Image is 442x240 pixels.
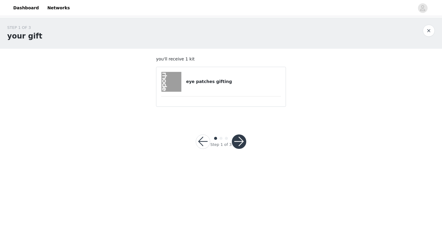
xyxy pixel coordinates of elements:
[7,31,42,42] h1: your gift
[7,25,42,31] div: STEP 1 OF 3
[161,72,181,92] img: eye patches gifting
[420,3,425,13] div: avatar
[10,1,42,15] a: Dashboard
[156,56,286,62] p: you'll receive 1 kit
[44,1,73,15] a: Networks
[210,142,232,148] div: Step 1 of 3
[186,78,281,85] h4: eye patches gifting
